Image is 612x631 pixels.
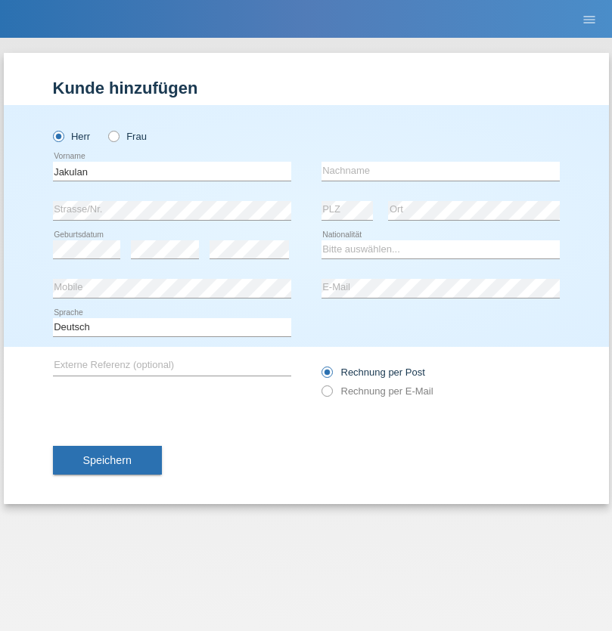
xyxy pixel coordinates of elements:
[322,385,331,404] input: Rechnung per E-Mail
[108,131,147,142] label: Frau
[322,367,425,378] label: Rechnung per Post
[53,79,560,97] h1: Kunde hinzufügen
[53,131,63,141] input: Herr
[574,14,604,23] a: menu
[53,131,91,142] label: Herr
[322,385,433,397] label: Rechnung per E-Mail
[108,131,118,141] input: Frau
[53,446,162,475] button: Speichern
[83,454,132,466] span: Speichern
[582,12,597,27] i: menu
[322,367,331,385] input: Rechnung per Post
